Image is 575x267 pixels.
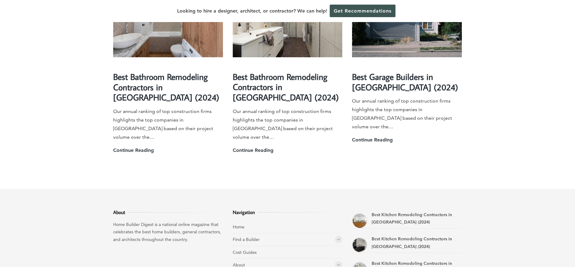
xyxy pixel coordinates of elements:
a: Continue Reading [352,136,393,144]
h3: Navigation [233,209,343,216]
a: Continue Reading [233,146,273,155]
a: Continue Reading [113,146,154,155]
a: Best Garage Builders in [GEOGRAPHIC_DATA] (2024) [352,71,458,93]
a: Best Bathroom Remodeling Contractors in [GEOGRAPHIC_DATA] (2024) [113,71,219,103]
p: Our annual ranking of top construction firms highlights the top companies in [GEOGRAPHIC_DATA] ba... [113,107,223,141]
a: Find a Builder [233,237,260,242]
a: Best Kitchen Remodeling Contractors in [GEOGRAPHIC_DATA] (2024) [372,236,452,249]
a: Cost Guides [233,250,257,255]
a: Best Kitchen Remodeling Contractors in Plantation (2024) [352,237,367,253]
h3: About [113,209,223,216]
a: Best Kitchen Remodeling Contractors in [GEOGRAPHIC_DATA] (2024) [372,212,452,225]
a: Best Bathroom Remodeling Contractors in [GEOGRAPHIC_DATA] (2024) [233,71,339,103]
p: Home Builder Digest is a national online magazine that celebrates the best home builders, general... [113,221,223,243]
a: Home [233,224,244,230]
a: Get Recommendations [330,5,395,17]
p: Our annual ranking of top construction firms highlights the top companies in [GEOGRAPHIC_DATA] ba... [352,97,462,131]
p: Our annual ranking of top construction firms highlights the top companies in [GEOGRAPHIC_DATA] ba... [233,107,343,141]
a: Best Kitchen Remodeling Contractors in Doral (2024) [352,213,367,228]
